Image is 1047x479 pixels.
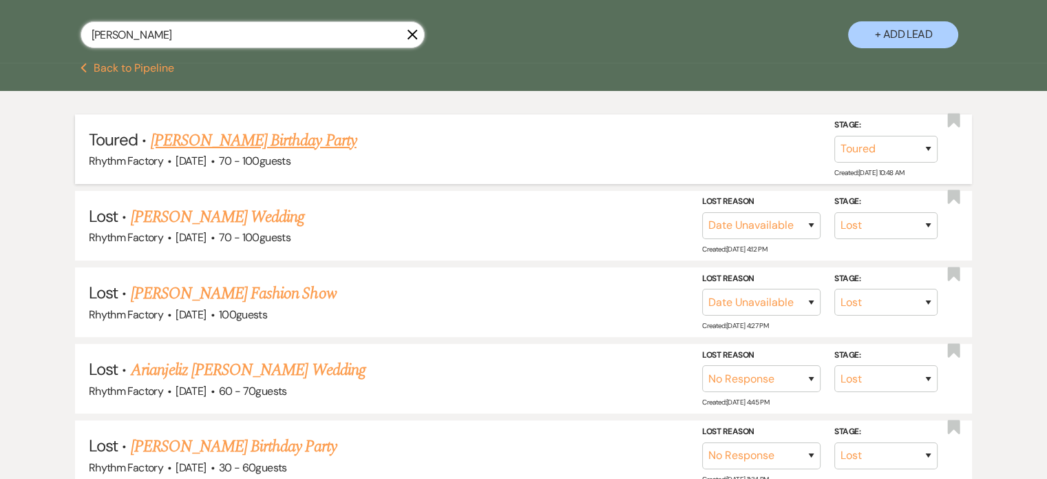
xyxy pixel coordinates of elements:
[81,63,175,74] button: Back to Pipeline
[89,205,118,227] span: Lost
[89,384,163,398] span: Rhythm Factory
[89,307,163,322] span: Rhythm Factory
[130,281,335,306] a: [PERSON_NAME] Fashion Show
[219,154,290,168] span: 70 - 100 guests
[219,307,267,322] span: 100 guests
[130,434,336,459] a: [PERSON_NAME] Birthday Party
[848,21,958,48] button: + Add Lead
[702,271,821,286] label: Lost Reason
[702,194,821,210] label: Lost Reason
[219,384,287,398] span: 60 - 70 guests
[702,398,769,407] span: Created: [DATE] 4:45 PM
[81,21,425,48] input: Search by name, event date, email address or phone number
[219,230,290,245] span: 70 - 100 guests
[834,271,938,286] label: Stage:
[834,348,938,363] label: Stage:
[834,118,938,133] label: Stage:
[176,154,206,168] span: [DATE]
[89,154,163,168] span: Rhythm Factory
[834,425,938,440] label: Stage:
[89,435,118,456] span: Lost
[89,358,118,380] span: Lost
[702,245,767,254] span: Created: [DATE] 4:12 PM
[176,307,206,322] span: [DATE]
[834,168,904,177] span: Created: [DATE] 10:48 AM
[89,129,138,150] span: Toured
[834,194,938,210] label: Stage:
[151,128,357,153] a: [PERSON_NAME] Birthday Party
[176,384,206,398] span: [DATE]
[176,230,206,245] span: [DATE]
[130,358,365,383] a: Arianjeliz [PERSON_NAME] Wedding
[89,460,163,475] span: Rhythm Factory
[130,205,304,230] a: [PERSON_NAME] Wedding
[89,282,118,303] span: Lost
[219,460,287,475] span: 30 - 60 guests
[702,425,821,440] label: Lost Reason
[702,348,821,363] label: Lost Reason
[176,460,206,475] span: [DATE]
[89,230,163,245] span: Rhythm Factory
[702,321,768,330] span: Created: [DATE] 4:27 PM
